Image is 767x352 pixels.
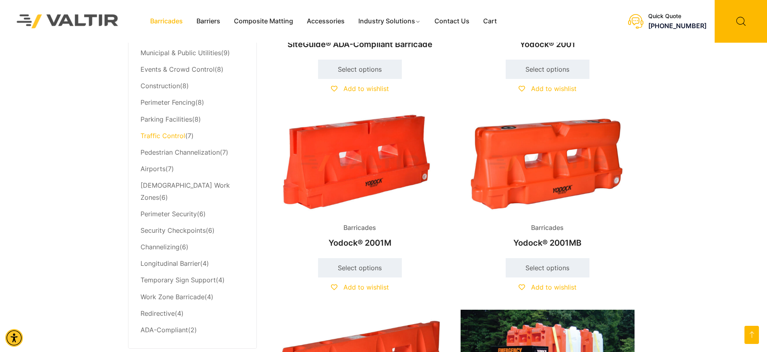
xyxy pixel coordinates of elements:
[141,111,244,128] li: (8)
[300,15,351,27] a: Accessories
[428,15,476,27] a: Contact Us
[141,272,244,289] li: (4)
[6,4,129,39] img: Valtir Rentals
[141,65,215,73] a: Events & Crowd Control
[141,206,244,222] li: (6)
[343,283,389,291] span: Add to wishlist
[141,115,192,123] a: Parking Facilities
[351,15,428,27] a: Industry Solutions
[141,226,206,234] a: Security Checkpoints
[141,78,244,95] li: (8)
[141,62,244,78] li: (8)
[141,305,244,322] li: (4)
[461,35,635,53] h2: Yodock® 2001
[141,161,244,177] li: (7)
[141,289,244,305] li: (4)
[141,210,197,218] a: Perimeter Security
[744,326,759,344] a: Open this option
[141,223,244,239] li: (6)
[141,243,180,251] a: Channelizing
[648,13,707,20] div: Quick Quote
[331,283,389,291] a: Add to wishlist
[461,234,635,252] h2: Yodock® 2001MB
[519,85,577,93] a: Add to wishlist
[525,222,570,234] span: Barricades
[273,111,447,252] a: BarricadesYodock® 2001M
[461,111,635,252] a: BarricadesYodock® 2001MB
[141,132,185,140] a: Traffic Control
[506,258,589,277] a: Select options for “Yodock® 2001MB”
[648,22,707,30] a: call (888) 496-3625
[141,98,195,106] a: Perimeter Fencing
[519,283,577,291] a: Add to wishlist
[141,95,244,111] li: (8)
[141,49,221,57] a: Municipal & Public Utilities
[273,234,447,252] h2: Yodock® 2001M
[531,283,577,291] span: Add to wishlist
[141,128,244,144] li: (7)
[141,45,244,62] li: (9)
[141,148,220,156] a: Pedestrian Channelization
[5,329,23,347] div: Accessibility Menu
[141,165,165,173] a: Airports
[141,309,175,317] a: Redirective
[141,256,244,272] li: (4)
[141,181,230,201] a: [DEMOGRAPHIC_DATA] Work Zones
[273,35,447,53] h2: SiteGuide® ADA-Compliant Barricade
[143,15,190,27] a: Barricades
[141,322,244,336] li: (2)
[337,222,382,234] span: Barricades
[331,85,389,93] a: Add to wishlist
[318,258,402,277] a: Select options for “Yodock® 2001M”
[141,293,205,301] a: Work Zone Barricade
[476,15,504,27] a: Cart
[343,85,389,93] span: Add to wishlist
[531,85,577,93] span: Add to wishlist
[190,15,227,27] a: Barriers
[141,326,188,334] a: ADA-Compliant
[141,177,244,206] li: (6)
[506,60,589,79] a: Select options for “Yodock® 2001”
[141,239,244,256] li: (6)
[318,60,402,79] a: Select options for “SiteGuide® ADA-Compliant Barricade”
[141,259,200,267] a: Longitudinal Barrier
[273,111,447,215] img: Barricades
[141,144,244,161] li: (7)
[141,276,216,284] a: Temporary Sign Support
[461,111,635,215] img: Barricades
[141,82,180,90] a: Construction
[227,15,300,27] a: Composite Matting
